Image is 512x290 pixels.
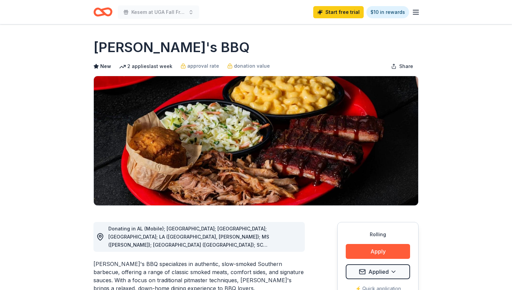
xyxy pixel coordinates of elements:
[93,38,250,57] h1: [PERSON_NAME]'s BBQ
[346,264,410,279] button: Applied
[346,230,410,239] div: Rolling
[118,5,199,19] button: Kesem at UGA Fall Friends and [DATE]
[94,76,418,205] img: Image for Sonny's BBQ
[108,226,269,256] span: Donating in AL (Mobile); [GEOGRAPHIC_DATA]; [GEOGRAPHIC_DATA]; [GEOGRAPHIC_DATA]; LA ([GEOGRAPHIC...
[366,6,409,18] a: $10 in rewards
[119,62,172,70] div: 2 applies last week
[227,62,270,70] a: donation value
[234,62,270,70] span: donation value
[93,4,112,20] a: Home
[399,62,413,70] span: Share
[346,244,410,259] button: Apply
[100,62,111,70] span: New
[386,60,419,73] button: Share
[313,6,364,18] a: Start free trial
[368,267,389,276] span: Applied
[180,62,219,70] a: approval rate
[131,8,186,16] span: Kesem at UGA Fall Friends and [DATE]
[187,62,219,70] span: approval rate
